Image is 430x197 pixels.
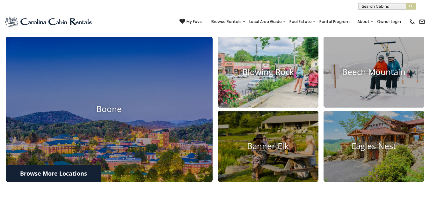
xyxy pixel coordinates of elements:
[218,141,318,151] h4: Banner Elk
[186,19,202,25] span: My Favs
[6,37,213,182] a: Boone
[218,67,318,77] h4: Blowing Rock
[218,111,318,182] a: Banner Elk
[286,17,315,26] a: Real Estate
[354,17,373,26] a: About
[208,17,245,26] a: Browse Rentals
[324,111,424,182] a: Eagles Nest
[218,37,318,108] a: Blowing Rock
[179,19,202,25] a: My Favs
[409,19,415,25] img: phone-regular-black.png
[324,141,424,151] h4: Eagles Nest
[419,19,425,25] img: mail-regular-black.png
[316,17,353,26] a: Rental Program
[246,17,285,26] a: Local Area Guide
[5,15,93,28] img: Blue-2.png
[324,67,424,77] h4: Beech Mountain
[324,37,424,108] a: Beech Mountain
[374,17,404,26] a: Owner Login
[6,165,101,182] a: Browse More Locations
[6,104,213,114] h4: Boone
